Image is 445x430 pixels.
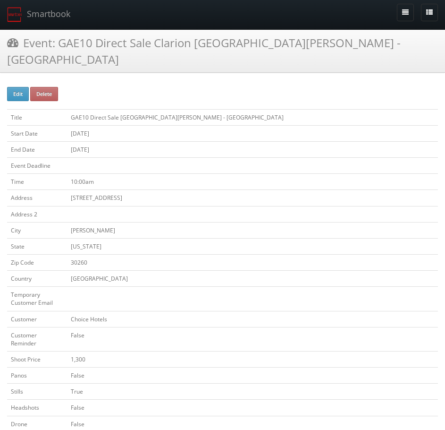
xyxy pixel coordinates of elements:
[7,400,67,416] td: Headshots
[67,109,438,125] td: GAE10 Direct Sale [GEOGRAPHIC_DATA][PERSON_NAME] - [GEOGRAPHIC_DATA]
[7,141,67,157] td: End Date
[67,141,438,157] td: [DATE]
[7,384,67,400] td: Stills
[7,158,67,174] td: Event Deadline
[7,254,67,270] td: Zip Code
[7,311,67,327] td: Customer
[67,271,438,287] td: [GEOGRAPHIC_DATA]
[30,87,58,101] button: Delete
[67,254,438,270] td: 30260
[7,125,67,141] td: Start Date
[67,384,438,400] td: True
[67,311,438,327] td: Choice Hotels
[67,190,438,206] td: [STREET_ADDRESS]
[67,368,438,384] td: False
[7,206,67,222] td: Address 2
[7,287,67,311] td: Temporary Customer Email
[7,351,67,367] td: Shoot Price
[7,34,438,68] h3: Event: GAE10 Direct Sale Clarion [GEOGRAPHIC_DATA][PERSON_NAME] - [GEOGRAPHIC_DATA]
[67,351,438,367] td: 1,300
[67,125,438,141] td: [DATE]
[67,327,438,351] td: False
[67,238,438,254] td: [US_STATE]
[7,222,67,238] td: City
[67,174,438,190] td: 10:00am
[67,400,438,416] td: False
[7,368,67,384] td: Panos
[7,7,22,22] img: smartbook-logo.png
[7,238,67,254] td: State
[7,174,67,190] td: Time
[7,190,67,206] td: Address
[7,87,29,101] button: Edit
[7,109,67,125] td: Title
[67,222,438,238] td: [PERSON_NAME]
[7,327,67,351] td: Customer Reminder
[7,271,67,287] td: Country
